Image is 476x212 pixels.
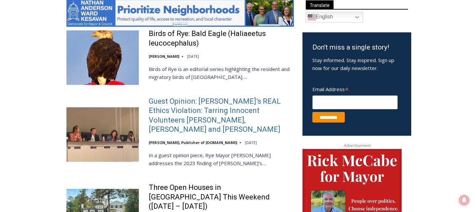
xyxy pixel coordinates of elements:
a: Three Open Houses in [GEOGRAPHIC_DATA] This Weekend ([DATE] – [DATE]) [149,183,294,211]
span: Translate [306,0,334,9]
div: / [74,56,76,62]
time: [DATE] [187,54,199,59]
p: Birds of Rye is an editorial series highlighting the resident and migratory birds of [GEOGRAPHIC_... [149,65,294,81]
div: 2 [69,56,72,62]
a: [PERSON_NAME], Publisher of [DOMAIN_NAME] [149,140,237,145]
a: [PERSON_NAME] Read Sanctuary Fall Fest: [DATE] [0,66,99,82]
div: Birds of Prey: Falcon and hawk demos [69,19,96,54]
p: In a guest opinion piece, Rye Mayor [PERSON_NAME] addresses the 2023 finding of [PERSON_NAME]’s… [149,151,294,167]
a: Intern @ [DOMAIN_NAME] [159,64,320,82]
img: en [308,13,316,21]
a: Birds of Rye: Bald Eagle (Haliaeetus leucocephalus) [149,29,294,48]
div: "The first chef I interviewed talked about coming to [GEOGRAPHIC_DATA] from [GEOGRAPHIC_DATA] in ... [167,0,312,64]
img: Guest Opinion: Rye’s REAL Ethics Violation: Tarring Innocent Volunteers Carolina Johnson, Julie S... [66,107,139,161]
a: [PERSON_NAME] [149,54,179,59]
img: Birds of Rye: Bald Eagle (Haliaeetus leucocephalus) [66,30,139,85]
h3: Don’t miss a single story! [312,42,401,53]
label: Email Address [312,83,398,94]
div: 6 [77,56,80,62]
a: Guest Opinion: [PERSON_NAME]’s REAL Ethics Violation: Tarring Innocent Volunteers [PERSON_NAME], ... [149,97,294,134]
h4: [PERSON_NAME] Read Sanctuary Fall Fest: [DATE] [5,66,88,82]
a: English [306,12,363,22]
time: [DATE] [245,140,257,145]
span: Advertisement [337,142,377,149]
span: Intern @ [DOMAIN_NAME] [173,66,306,81]
p: Stay informed. Stay inspired. Sign up now for our daily newsletter. [312,56,401,72]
